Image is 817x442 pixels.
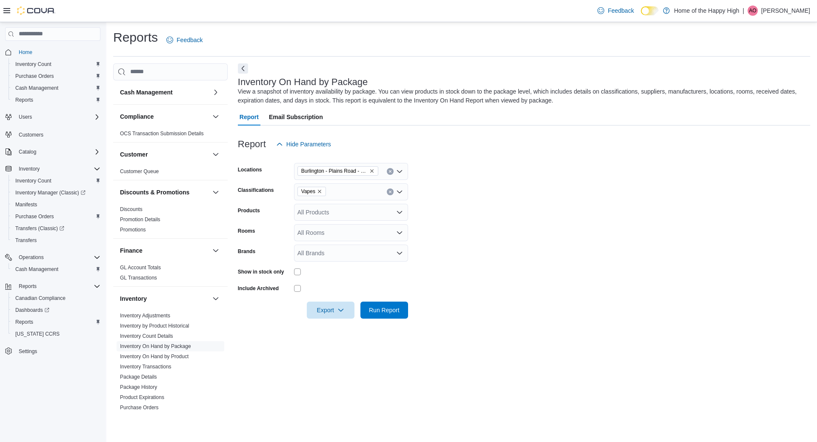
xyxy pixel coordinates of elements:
span: Vapes [301,187,315,196]
a: Discounts [120,206,143,212]
span: Catalog [15,147,100,157]
button: Manifests [9,199,104,211]
button: Compliance [120,112,209,121]
span: Promotion Details [120,216,160,223]
button: [US_STATE] CCRS [9,328,104,340]
label: Show in stock only [238,268,284,275]
button: Inventory [15,164,43,174]
a: GL Transactions [120,275,157,281]
button: Operations [2,251,104,263]
label: Include Archived [238,285,279,292]
nav: Complex example [5,43,100,379]
span: Reports [19,283,37,290]
a: Package History [120,384,157,390]
label: Products [238,207,260,214]
span: Export [312,302,349,319]
span: Transfers (Classic) [15,225,64,232]
span: Discounts [120,206,143,213]
a: Purchase Orders [12,211,57,222]
span: Run Report [369,306,400,314]
button: Open list of options [396,229,403,236]
span: Users [19,114,32,120]
h3: Inventory On Hand by Package [238,77,368,87]
span: Settings [19,348,37,355]
a: Transfers (Classic) [12,223,68,234]
span: GL Transactions [120,274,157,281]
span: Inventory On Hand by Package [120,343,191,350]
a: Inventory Count Details [120,333,173,339]
a: Inventory Count [12,59,55,69]
span: Reports [15,281,100,291]
a: Inventory On Hand by Product [120,354,189,359]
button: Customer [120,150,209,159]
button: Catalog [15,147,40,157]
a: [US_STATE] CCRS [12,329,63,339]
a: Settings [15,346,40,356]
a: Inventory Transactions [120,364,171,370]
span: Operations [15,252,100,262]
input: Dark Mode [641,6,659,15]
button: Next [238,63,248,74]
a: Inventory by Product Historical [120,323,189,329]
button: Open list of options [396,250,403,257]
p: Home of the Happy High [674,6,739,16]
button: Purchase Orders [9,70,104,82]
span: Inventory Count [15,177,51,184]
span: Burlington - Plains Road - Friendly Stranger [301,167,368,175]
span: Inventory Transactions [120,363,171,370]
div: Inventory [113,311,228,436]
button: Reports [15,281,40,291]
span: Inventory Manager (Classic) [15,189,86,196]
span: Settings [15,346,100,356]
span: Inventory Count [12,176,100,186]
a: Reports [12,317,37,327]
span: Canadian Compliance [15,295,66,302]
button: Inventory [120,294,209,303]
a: Inventory Count [12,176,55,186]
span: Users [15,112,100,122]
a: Inventory On Hand by Package [120,343,191,349]
span: Reports [12,95,100,105]
h1: Reports [113,29,158,46]
span: Manifests [15,201,37,208]
button: Operations [15,252,47,262]
div: Customer [113,166,228,180]
button: Hide Parameters [273,136,334,153]
span: Customers [15,129,100,140]
span: Inventory [15,164,100,174]
span: Email Subscription [269,108,323,125]
span: Inventory Adjustments [120,312,170,319]
button: Cash Management [120,88,209,97]
label: Locations [238,166,262,173]
button: Cash Management [211,87,221,97]
span: Cash Management [12,264,100,274]
span: Reports [15,319,33,325]
button: Users [2,111,104,123]
span: Purchase Orders [15,213,54,220]
label: Brands [238,248,255,255]
span: Canadian Compliance [12,293,100,303]
a: Dashboards [9,304,104,316]
a: Inventory Manager (Classic) [12,188,89,198]
h3: Compliance [120,112,154,121]
span: Manifests [12,200,100,210]
span: Dashboards [12,305,100,315]
a: Cash Management [12,83,62,93]
div: Compliance [113,128,228,142]
div: Finance [113,262,228,286]
a: Feedback [594,2,637,19]
button: Remove Burlington - Plains Road - Friendly Stranger from selection in this group [369,168,374,174]
h3: Inventory [120,294,147,303]
span: Package Details [120,374,157,380]
span: Inventory Count [12,59,100,69]
button: Finance [211,245,221,256]
span: Inventory by Product Historical [120,322,189,329]
a: Promotions [120,227,146,233]
span: AO [749,6,756,16]
label: Classifications [238,187,274,194]
a: Purchase Orders [120,405,159,411]
span: Transfers [12,235,100,245]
